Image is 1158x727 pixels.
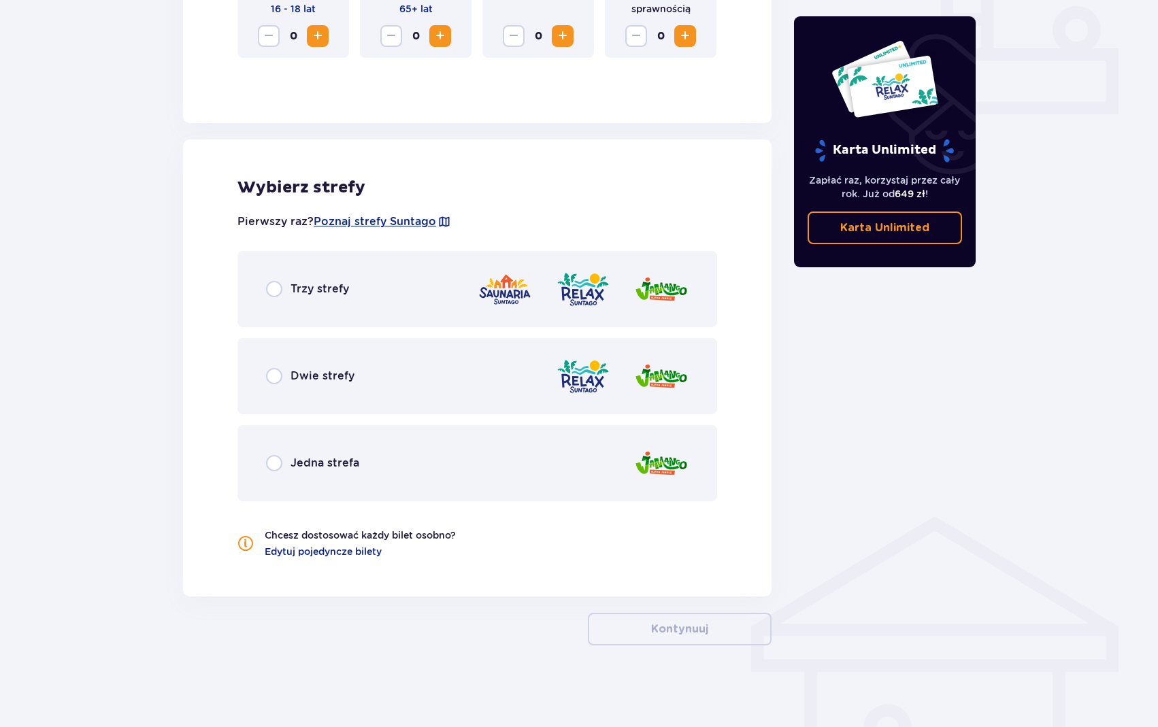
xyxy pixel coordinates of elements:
p: Karta Unlimited [840,220,929,235]
img: Saunaria [478,270,532,309]
a: Karta Unlimited [808,212,963,244]
p: 16 - 18 lat [271,2,316,16]
button: Kontynuuj [588,613,772,645]
img: Jamango [634,270,689,309]
a: Edytuj pojedyncze bilety [265,545,382,558]
button: Zwiększ [674,25,696,47]
span: 0 [282,25,304,47]
button: Zmniejsz [503,25,525,47]
p: Karta Unlimited [814,139,955,163]
button: Zmniejsz [258,25,280,47]
img: Jamango [634,444,689,483]
img: Relax [556,357,610,396]
button: Zwiększ [552,25,574,47]
span: 0 [527,25,549,47]
p: Pierwszy raz? [237,214,451,229]
span: 649 zł [895,188,925,199]
p: Kontynuuj [651,622,708,637]
span: Jedna strefa [291,456,359,471]
a: Poznaj strefy Suntago [314,214,436,229]
span: Dwie strefy [291,369,354,384]
span: 0 [650,25,672,47]
p: 65+ lat [399,2,433,16]
span: Trzy strefy [291,282,349,297]
img: Relax [556,270,610,309]
img: Dwie karty całoroczne do Suntago z napisem 'UNLIMITED RELAX', na białym tle z tropikalnymi liśćmi... [831,39,939,118]
p: Chcesz dostosować każdy bilet osobno? [265,528,456,542]
button: Zwiększ [307,25,329,47]
img: Jamango [634,357,689,396]
button: Zwiększ [429,25,451,47]
button: Zmniejsz [380,25,402,47]
p: Zapłać raz, korzystaj przez cały rok. Już od ! [808,173,963,201]
span: 0 [405,25,427,47]
h2: Wybierz strefy [237,177,717,198]
button: Zmniejsz [625,25,647,47]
